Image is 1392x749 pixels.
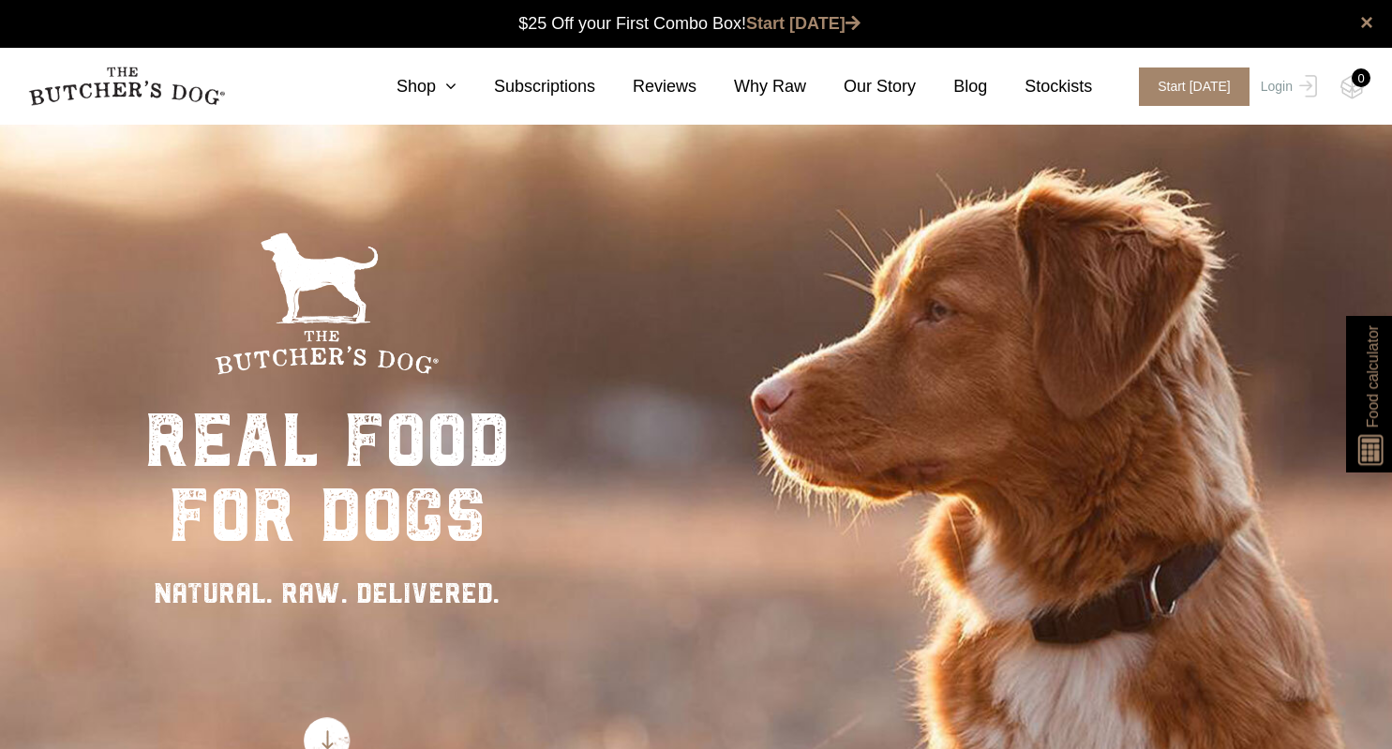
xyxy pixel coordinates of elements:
[359,74,457,99] a: Shop
[1360,11,1373,34] a: close
[1256,67,1317,106] a: Login
[144,572,510,614] div: NATURAL. RAW. DELIVERED.
[987,74,1092,99] a: Stockists
[457,74,595,99] a: Subscriptions
[916,74,987,99] a: Blog
[1361,325,1384,427] span: Food calculator
[1340,75,1364,99] img: TBD_Cart-Empty.png
[696,74,806,99] a: Why Raw
[806,74,916,99] a: Our Story
[746,14,861,33] a: Start [DATE]
[1352,68,1370,87] div: 0
[1139,67,1250,106] span: Start [DATE]
[144,403,510,553] div: real food for dogs
[1120,67,1256,106] a: Start [DATE]
[595,74,696,99] a: Reviews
